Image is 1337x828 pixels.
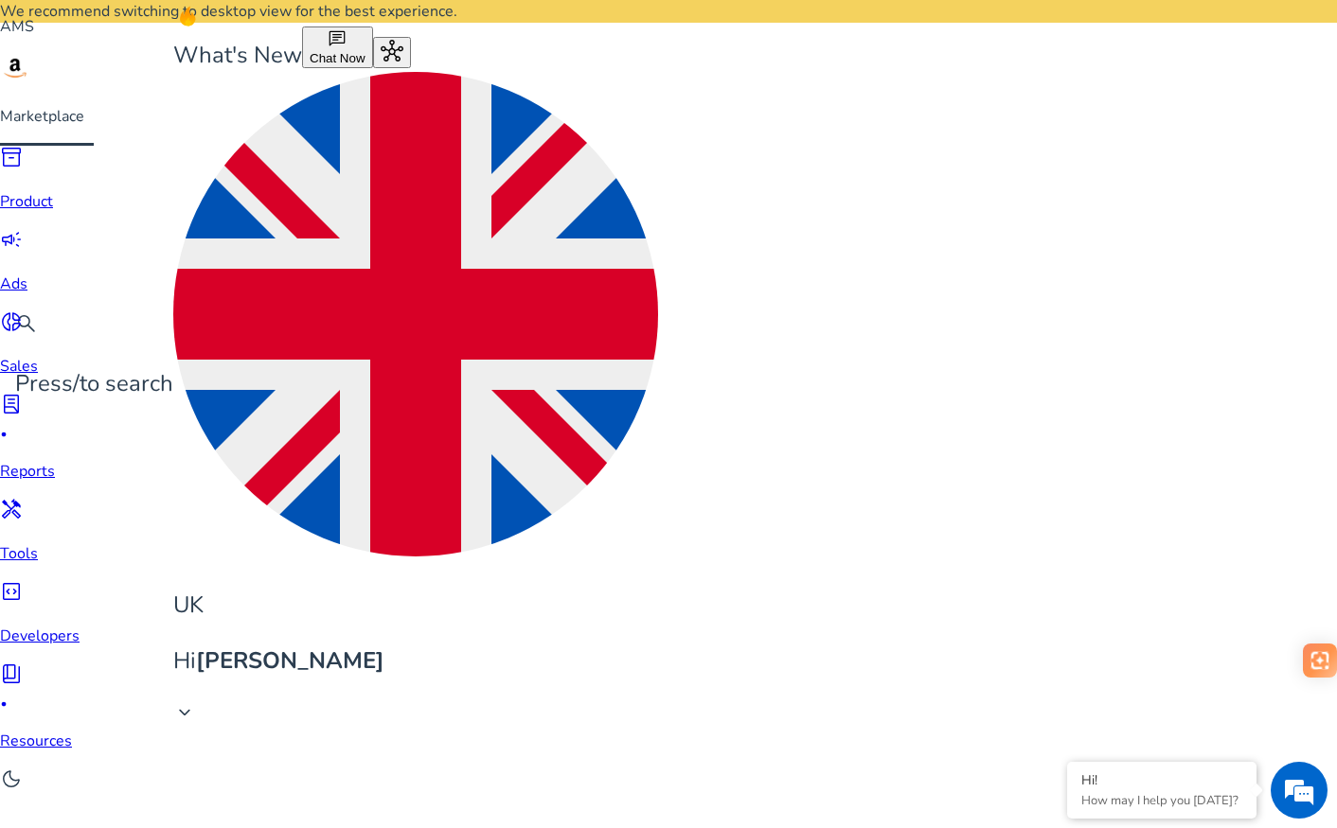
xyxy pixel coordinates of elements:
[328,29,347,48] span: chat
[310,51,365,65] span: Chat Now
[173,644,658,678] p: Hi
[15,367,173,400] p: Press to search
[196,645,384,676] b: [PERSON_NAME]
[381,40,403,62] span: hub
[1081,792,1242,809] p: How may I help you today?
[173,72,658,556] img: uk.svg
[1081,771,1242,789] div: Hi!
[173,40,302,70] span: What's New
[173,589,658,622] p: UK
[173,701,196,724] span: keyboard_arrow_down
[302,26,373,68] button: chatChat Now
[373,37,411,68] button: hub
